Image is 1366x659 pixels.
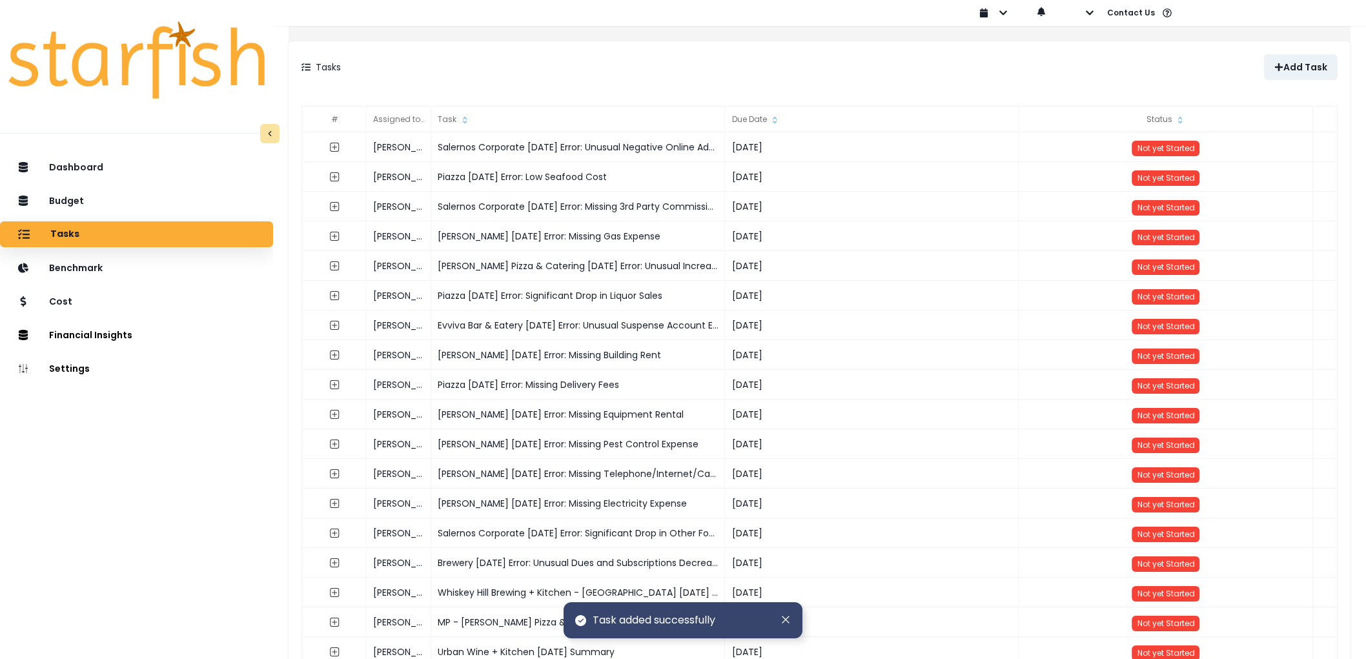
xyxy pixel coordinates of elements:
div: [DATE] [726,607,1019,637]
div: [DATE] [726,400,1019,429]
span: Not yet Started [1137,529,1195,540]
button: expand outline [323,581,346,604]
button: expand outline [323,462,346,485]
svg: expand outline [329,201,340,212]
svg: expand outline [329,528,340,538]
span: Not yet Started [1137,440,1195,451]
span: Not yet Started [1137,499,1195,510]
button: expand outline [323,373,346,396]
div: [DATE] [726,132,1019,162]
button: expand outline [323,551,346,574]
button: Dismiss [779,613,792,627]
div: MP - [PERSON_NAME] Pizza & Catering [DATE] Summary [431,607,725,637]
div: [PERSON_NAME] [DATE] Error: Missing Equipment Rental [431,400,725,429]
svg: sort [460,115,470,125]
svg: expand outline [329,587,340,598]
button: expand outline [323,136,346,159]
div: Piazza [DATE] Error: Missing Delivery Fees [431,370,725,400]
div: [DATE] [726,340,1019,370]
div: [PERSON_NAME] [367,578,431,607]
span: Not yet Started [1137,469,1195,480]
div: [DATE] [726,459,1019,489]
button: expand outline [323,492,346,515]
span: Not yet Started [1137,232,1195,243]
div: [DATE] [726,221,1019,251]
div: [PERSON_NAME] [367,251,431,281]
div: [PERSON_NAME] [DATE] Error: Missing Pest Control Expense [431,429,725,459]
svg: sort [1176,115,1186,125]
p: Tasks [316,61,341,74]
button: expand outline [323,254,346,278]
svg: expand outline [329,380,340,390]
div: [DATE] [726,429,1019,459]
span: Not yet Started [1137,647,1195,658]
svg: expand outline [329,617,340,627]
div: Evviva Bar & Eatery [DATE] Error: Unusual Suspense Account Entry [431,310,725,340]
div: [DATE] [726,192,1019,221]
button: expand outline [323,611,346,634]
button: expand outline [323,403,346,426]
div: Status [1019,106,1313,132]
div: [PERSON_NAME] [367,400,431,429]
span: Not yet Started [1137,618,1195,629]
svg: expand outline [329,350,340,360]
div: [PERSON_NAME] [367,489,431,518]
div: [PERSON_NAME] [DATE] Error: Missing Telephone/Internet/Cable [431,459,725,489]
div: [PERSON_NAME] [DATE] Error: Missing Electricity Expense [431,489,725,518]
div: [PERSON_NAME] [367,132,431,162]
button: Add Task [1264,54,1338,80]
svg: expand outline [329,261,340,271]
div: Salernos Corporate [DATE] Error: Unusual Negative Online Advertising [431,132,725,162]
div: Due Date [726,106,1019,132]
svg: expand outline [329,231,340,241]
div: Assigned to [367,106,431,132]
span: Not yet Started [1137,380,1195,391]
button: expand outline [323,343,346,367]
svg: expand outline [329,320,340,330]
div: [PERSON_NAME] [367,548,431,578]
div: [DATE] [726,518,1019,548]
p: Budget [49,196,84,207]
svg: expand outline [329,647,340,657]
div: [PERSON_NAME] [367,429,431,459]
p: Dashboard [49,162,103,173]
button: expand outline [323,314,346,337]
div: [PERSON_NAME] [DATE] Error: Missing Gas Expense [431,221,725,251]
svg: expand outline [329,409,340,420]
span: Not yet Started [1137,291,1195,302]
span: Not yet Started [1137,410,1195,421]
div: [PERSON_NAME] [367,221,431,251]
div: Whiskey Hill Brewing + Kitchen - [GEOGRAPHIC_DATA] [DATE] Summary [431,578,725,607]
span: Not yet Started [1137,321,1195,332]
span: Not yet Started [1137,261,1195,272]
span: Not yet Started [1137,202,1195,213]
p: Tasks [50,228,79,240]
svg: expand outline [329,142,340,152]
div: [PERSON_NAME] [367,310,431,340]
svg: sort [423,115,434,125]
div: [DATE] [726,489,1019,518]
div: Task [431,106,725,132]
div: [PERSON_NAME] [367,607,431,637]
div: Salernos Corporate [DATE] Error: Significant Drop in Other Food Cost [431,518,725,548]
div: [DATE] [726,578,1019,607]
span: Not yet Started [1137,143,1195,154]
button: expand outline [323,432,346,456]
svg: expand outline [329,469,340,479]
div: [PERSON_NAME] [DATE] Error: Missing Building Rent [431,340,725,370]
div: [PERSON_NAME] [367,459,431,489]
span: Task added successfully [593,613,715,628]
div: [DATE] [726,548,1019,578]
span: Not yet Started [1137,588,1195,599]
div: Piazza [DATE] Error: Low Seafood Cost [431,162,725,192]
p: Add Task [1283,62,1327,73]
div: [PERSON_NAME] Pizza & Catering [DATE] Error: Unusual Increase in Credit Card Fees [431,251,725,281]
div: [PERSON_NAME] [367,340,431,370]
div: [DATE] [726,251,1019,281]
svg: sort [770,115,780,125]
span: Not yet Started [1137,350,1195,361]
svg: expand outline [329,558,340,568]
svg: expand outline [329,290,340,301]
div: [DATE] [726,370,1019,400]
div: [DATE] [726,310,1019,340]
